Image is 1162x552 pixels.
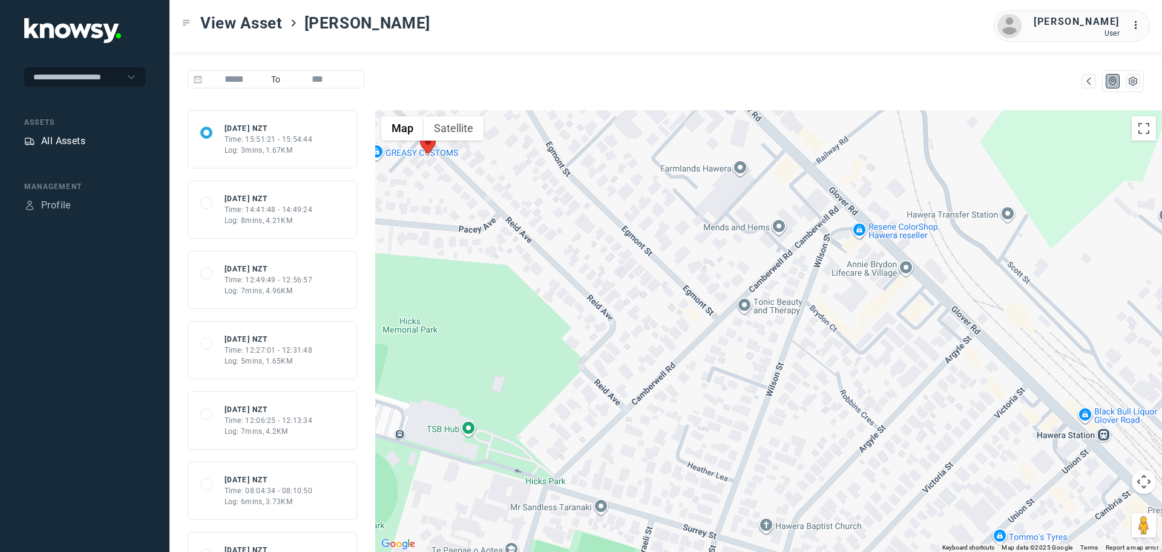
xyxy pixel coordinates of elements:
[1034,15,1120,29] div: [PERSON_NAME]
[24,18,121,43] img: Application Logo
[225,404,313,415] div: [DATE] NZT
[378,536,418,552] img: Google
[1132,18,1146,35] div: :
[1132,21,1144,30] tspan: ...
[1132,513,1156,537] button: Drag Pegman onto the map to open Street View
[1106,544,1158,551] a: Report a map error
[225,145,313,156] div: Log: 3mins, 1.67KM
[225,485,313,496] div: Time: 08:04:34 - 08:10:50
[1132,116,1156,141] button: Toggle fullscreen view
[24,200,35,211] div: Profile
[41,134,85,148] div: All Assets
[24,136,35,147] div: Assets
[997,14,1022,38] img: avatar.png
[289,18,298,28] div: >
[24,198,71,213] a: ProfileProfile
[225,193,313,204] div: [DATE] NZT
[1083,76,1094,87] div: Map
[378,536,418,552] a: Open this area in Google Maps (opens a new window)
[1108,76,1118,87] div: Map
[225,134,313,145] div: Time: 15:51:21 - 15:54:44
[1132,470,1156,494] button: Map camera controls
[225,274,313,285] div: Time: 12:49:49 - 12:56:57
[24,117,145,128] div: Assets
[225,204,313,215] div: Time: 14:41:48 - 14:49:24
[1002,544,1072,551] span: Map data ©2025 Google
[182,19,191,27] div: Toggle Menu
[1132,18,1146,33] div: :
[225,415,313,426] div: Time: 12:06:25 - 12:13:34
[942,544,994,552] button: Keyboard shortcuts
[24,134,85,148] a: AssetsAll Assets
[225,356,313,367] div: Log: 5mins, 1.65KM
[381,116,424,141] button: Show street map
[225,496,313,507] div: Log: 6mins, 3.73KM
[225,215,313,226] div: Log: 8mins, 4.21KM
[225,123,313,134] div: [DATE] NZT
[41,198,71,213] div: Profile
[266,70,286,88] span: To
[304,12,430,34] span: [PERSON_NAME]
[424,116,484,141] button: Show satellite imagery
[225,334,313,345] div: [DATE] NZT
[1080,544,1098,551] a: Terms (opens in new tab)
[225,264,313,274] div: [DATE] NZT
[225,474,313,485] div: [DATE] NZT
[1128,76,1138,87] div: List
[225,345,313,356] div: Time: 12:27:01 - 12:31:48
[200,12,283,34] span: View Asset
[225,426,313,437] div: Log: 7mins, 4.2KM
[1034,29,1120,38] div: User
[225,285,313,296] div: Log: 7mins, 4.96KM
[24,181,145,192] div: Management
